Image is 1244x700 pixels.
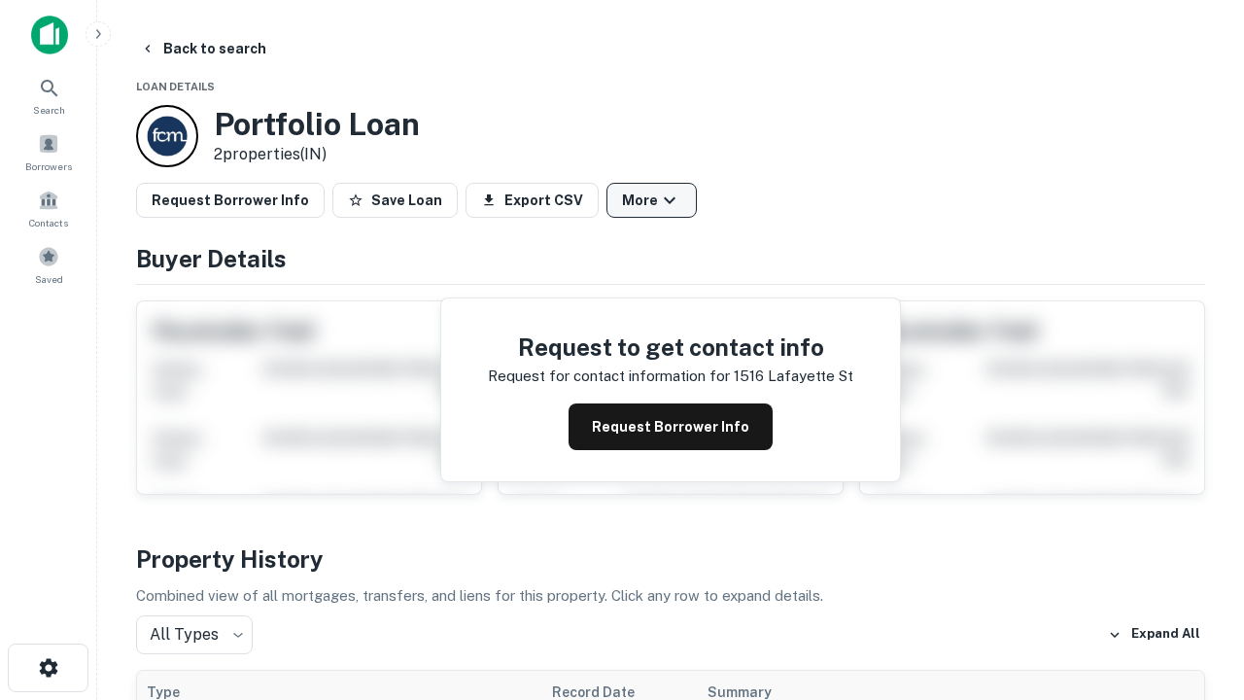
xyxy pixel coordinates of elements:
button: Request Borrower Info [136,183,325,218]
p: 2 properties (IN) [214,143,420,166]
p: 1516 lafayette st [734,365,853,388]
h4: Property History [136,542,1205,577]
a: Search [6,69,91,122]
h4: Request to get contact info [488,330,853,365]
h4: Buyer Details [136,241,1205,276]
button: Request Borrower Info [569,403,773,450]
div: All Types [136,615,253,654]
button: Back to search [132,31,274,66]
span: Borrowers [25,158,72,174]
button: Save Loan [332,183,458,218]
a: Borrowers [6,125,91,178]
button: Expand All [1103,620,1205,649]
span: Saved [35,271,63,287]
a: Contacts [6,182,91,234]
a: Saved [6,238,91,291]
h3: Portfolio Loan [214,106,420,143]
p: Request for contact information for [488,365,730,388]
iframe: Chat Widget [1147,482,1244,576]
span: Contacts [29,215,68,230]
img: capitalize-icon.png [31,16,68,54]
span: Loan Details [136,81,215,92]
button: Export CSV [466,183,599,218]
button: More [606,183,697,218]
span: Search [33,102,65,118]
p: Combined view of all mortgages, transfers, and liens for this property. Click any row to expand d... [136,584,1205,608]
